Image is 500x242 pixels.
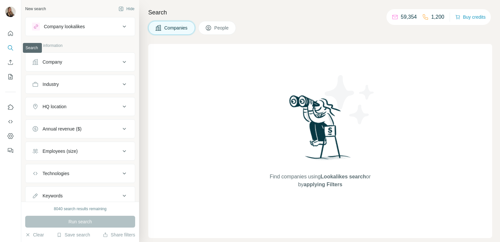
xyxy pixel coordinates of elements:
[26,188,135,204] button: Keywords
[26,76,135,92] button: Industry
[5,56,16,68] button: Enrich CSV
[431,13,444,21] p: 1,200
[114,4,139,14] button: Hide
[304,182,342,187] span: applying Filters
[214,25,229,31] span: People
[286,93,354,167] img: Surfe Illustration - Woman searching with binoculars
[103,232,135,238] button: Share filters
[43,148,78,154] div: Employees (size)
[43,81,59,88] div: Industry
[43,126,81,132] div: Annual revenue ($)
[5,101,16,113] button: Use Surfe on LinkedIn
[164,25,188,31] span: Companies
[44,23,85,30] div: Company lookalikes
[5,7,16,17] img: Avatar
[320,70,379,129] img: Surfe Illustration - Stars
[268,173,372,189] span: Find companies using or by
[57,232,90,238] button: Save search
[455,12,486,22] button: Buy credits
[43,103,66,110] div: HQ location
[5,28,16,39] button: Quick start
[26,166,135,181] button: Technologies
[25,232,44,238] button: Clear
[43,59,62,65] div: Company
[26,19,135,34] button: Company lookalikes
[25,43,135,49] p: Company information
[25,6,46,12] div: New search
[54,206,107,212] div: 8040 search results remaining
[26,143,135,159] button: Employees (size)
[321,174,366,179] span: Lookalikes search
[5,145,16,156] button: Feedback
[43,170,69,177] div: Technologies
[5,71,16,83] button: My lists
[5,130,16,142] button: Dashboard
[26,99,135,114] button: HQ location
[401,13,417,21] p: 59,354
[148,8,492,17] h4: Search
[43,192,62,199] div: Keywords
[26,121,135,137] button: Annual revenue ($)
[5,116,16,128] button: Use Surfe API
[26,54,135,70] button: Company
[5,42,16,54] button: Search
